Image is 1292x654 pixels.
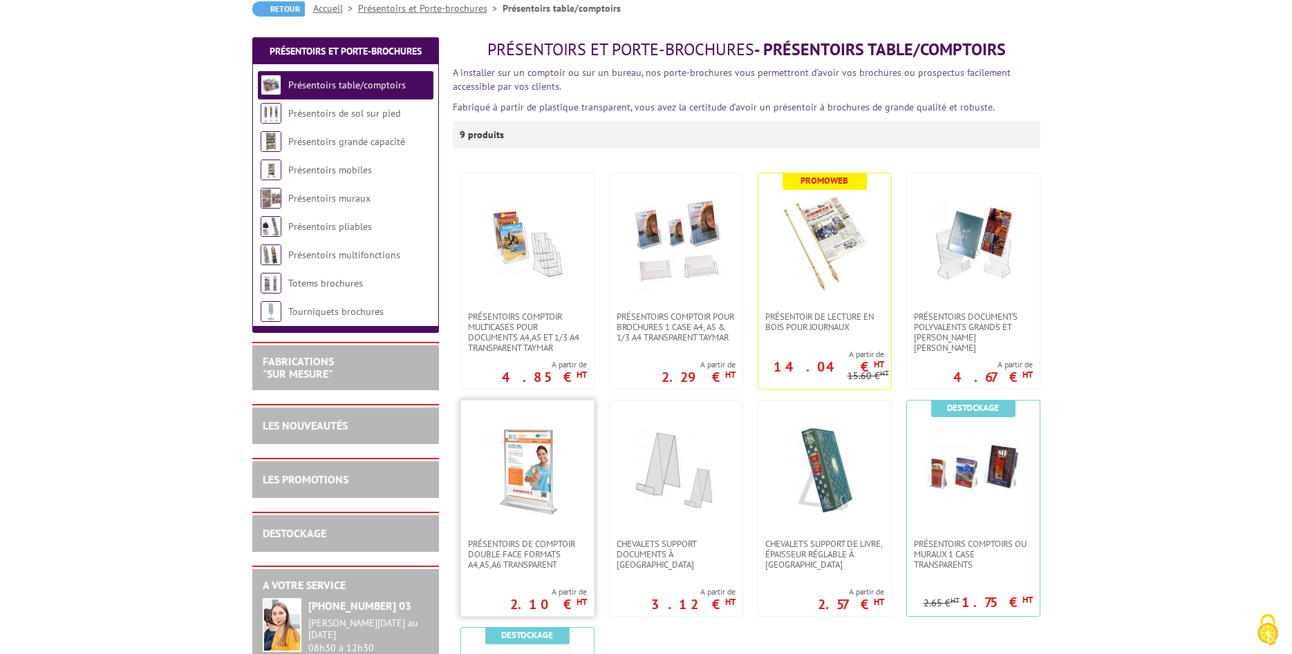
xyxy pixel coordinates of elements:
[503,1,621,15] li: Présentoirs table/comptoirs
[261,160,281,180] img: Présentoirs mobiles
[617,539,736,570] span: CHEVALETS SUPPORT DOCUMENTS À [GEOGRAPHIC_DATA]
[776,194,873,291] img: Présentoir de lecture en bois pour journaux
[461,311,594,353] a: Présentoirs comptoir multicases POUR DOCUMENTS A4,A5 ET 1/3 A4 TRANSPARENT TAYMAR
[651,586,736,597] span: A partir de
[962,598,1033,606] p: 1.75 €
[308,599,411,613] strong: [PHONE_NUMBER] 03
[261,301,281,322] img: Tourniquets brochures
[288,79,406,91] a: Présentoirs table/comptoirs
[776,421,873,518] img: CHEVALETS SUPPORT DE LIVRE, ÉPAISSEUR RÉGLABLE À POSER
[261,273,281,294] img: Totems brochures
[313,2,358,15] a: Accueil
[288,192,371,204] a: Présentoirs muraux
[288,277,363,289] a: Totems brochures
[487,39,754,60] span: Présentoirs et Porte-brochures
[263,598,301,652] img: widget-service.jpg
[874,596,884,608] sup: HT
[765,539,884,570] span: CHEVALETS SUPPORT DE LIVRE, ÉPAISSEUR RÉGLABLE À [GEOGRAPHIC_DATA]
[577,369,587,381] sup: HT
[468,311,587,353] span: Présentoirs comptoir multicases POUR DOCUMENTS A4,A5 ET 1/3 A4 TRANSPARENT TAYMAR
[874,358,884,370] sup: HT
[261,75,281,95] img: Présentoirs table/comptoirs
[758,539,891,570] a: CHEVALETS SUPPORT DE LIVRE, ÉPAISSEUR RÉGLABLE À [GEOGRAPHIC_DATA]
[501,629,553,641] b: Destockage
[924,598,959,608] p: 2.65 €
[953,359,1033,370] span: A partir de
[479,194,576,291] img: Présentoirs comptoir multicases POUR DOCUMENTS A4,A5 ET 1/3 A4 TRANSPARENT TAYMAR
[288,135,405,148] a: Présentoirs grande capacité
[1022,594,1033,606] sup: HT
[947,402,999,414] b: Destockage
[914,311,1033,353] span: Présentoirs Documents Polyvalents Grands et [PERSON_NAME] [PERSON_NAME]
[288,249,400,261] a: Présentoirs multifonctions
[288,220,372,233] a: Présentoirs pliables
[263,419,348,432] a: LES NOUVEAUTÉS
[725,596,736,608] sup: HT
[288,305,384,318] a: Tourniquets brochures
[914,539,1033,570] span: Présentoirs comptoirs ou muraux 1 case Transparents
[252,1,305,17] a: Retour
[725,369,736,381] sup: HT
[502,359,587,370] span: A partir de
[848,371,889,381] p: 15.60 €
[925,194,1022,291] img: Présentoirs Documents Polyvalents Grands et Petits Modèles
[818,600,884,608] p: 2.57 €
[460,121,512,148] p: 9 produits
[628,421,724,518] img: CHEVALETS SUPPORT DOCUMENTS À POSER
[801,175,848,186] b: Promoweb
[610,539,742,570] a: CHEVALETS SUPPORT DOCUMENTS À [GEOGRAPHIC_DATA]
[774,363,884,371] p: 14.04 €
[261,131,281,152] img: Présentoirs grande capacité
[358,2,503,15] a: Présentoirs et Porte-brochures
[758,349,884,360] span: A partir de
[453,66,1011,93] font: A installer sur un comptoir ou sur un bureau, nos porte-brochures vous permettront d’avoir vos br...
[453,41,1040,59] h1: - Présentoirs table/comptoirs
[951,595,959,605] sup: HT
[907,539,1040,570] a: Présentoirs comptoirs ou muraux 1 case Transparents
[263,579,429,592] h2: A votre service
[662,373,736,381] p: 2.29 €
[758,311,891,332] a: Présentoir de lecture en bois pour journaux
[610,311,742,343] a: PRÉSENTOIRS COMPTOIR POUR BROCHURES 1 CASE A4, A5 & 1/3 A4 TRANSPARENT taymar
[261,188,281,209] img: Présentoirs muraux
[263,526,326,540] a: DESTOCKAGE
[263,354,334,381] a: FABRICATIONS"Sur Mesure"
[1244,607,1292,654] button: Cookies (fenêtre modale)
[880,368,889,378] sup: HT
[510,586,587,597] span: A partir de
[468,539,587,570] span: PRÉSENTOIRS DE COMPTOIR DOUBLE FACE FORMATS A4,A5,A6 TRANSPARENT
[288,107,400,119] a: Présentoirs de sol sur pied
[510,600,587,608] p: 2.10 €
[907,311,1040,353] a: Présentoirs Documents Polyvalents Grands et [PERSON_NAME] [PERSON_NAME]
[308,617,429,641] div: [PERSON_NAME][DATE] au [DATE]
[577,596,587,608] sup: HT
[479,421,576,518] img: PRÉSENTOIRS DE COMPTOIR DOUBLE FACE FORMATS A4,A5,A6 TRANSPARENT
[1022,369,1033,381] sup: HT
[502,373,587,381] p: 4.85 €
[261,244,281,265] img: Présentoirs multifonctions
[651,600,736,608] p: 3.12 €
[617,311,736,343] span: PRÉSENTOIRS COMPTOIR POUR BROCHURES 1 CASE A4, A5 & 1/3 A4 TRANSPARENT taymar
[953,373,1033,381] p: 4.67 €
[765,311,884,332] span: Présentoir de lecture en bois pour journaux
[261,103,281,124] img: Présentoirs de sol sur pied
[461,539,594,570] a: PRÉSENTOIRS DE COMPTOIR DOUBLE FACE FORMATS A4,A5,A6 TRANSPARENT
[270,45,422,57] a: Présentoirs et Porte-brochures
[261,216,281,237] img: Présentoirs pliables
[263,472,348,486] a: LES PROMOTIONS
[662,359,736,370] span: A partir de
[925,421,1022,518] img: Présentoirs comptoirs ou muraux 1 case Transparents
[453,101,995,113] font: Fabriqué à partir de plastique transparent, vous avez la certitude d’avoir un présentoir à brochu...
[1251,613,1285,647] img: Cookies (fenêtre modale)
[288,164,372,176] a: Présentoirs mobiles
[628,194,724,291] img: PRÉSENTOIRS COMPTOIR POUR BROCHURES 1 CASE A4, A5 & 1/3 A4 TRANSPARENT taymar
[818,586,884,597] span: A partir de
